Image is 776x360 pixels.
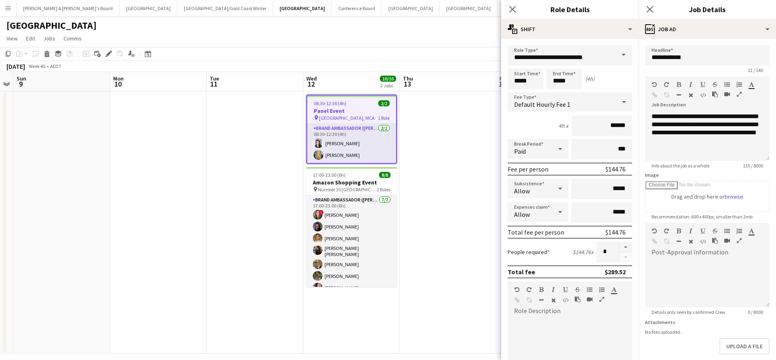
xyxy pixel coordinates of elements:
button: Italic [688,228,694,234]
span: Number 10 [GEOGRAPHIC_DATA] [318,186,377,193]
button: Conference Board [332,0,382,16]
a: Jobs [40,33,59,44]
button: Upload a file [719,338,770,354]
div: (4h) [585,75,595,83]
span: 8/8 [379,172,390,178]
h3: Panel Event [307,107,396,114]
button: Insert video [724,237,730,244]
button: Strikethrough [575,286,580,293]
h1: [GEOGRAPHIC_DATA] [6,19,97,32]
span: 17:00-23:00 (6h) [313,172,346,178]
div: [DATE] [6,62,25,70]
button: Underline [700,228,706,234]
span: Jobs [43,35,55,42]
span: Comms [63,35,82,42]
div: $289.52 [605,268,626,276]
div: $144.76 [605,228,626,236]
span: Wed [306,75,317,82]
button: HTML Code [563,297,568,303]
button: Text Color [749,228,754,234]
button: Fullscreen [736,91,742,97]
button: [GEOGRAPHIC_DATA] [273,0,332,16]
span: 10 [112,79,124,89]
button: Clear Formatting [688,238,694,245]
span: Thu [403,75,413,82]
button: [GEOGRAPHIC_DATA]/Gold Coast Winter [177,0,273,16]
label: People required [508,248,550,256]
div: 08:30-12:30 (4h)2/2Panel Event [GEOGRAPHIC_DATA], MCA1 RoleBrand Ambassador ([PERSON_NAME])2/208:... [306,95,397,164]
button: Unordered List [724,81,730,88]
div: AEDT [50,63,61,69]
a: View [3,33,21,44]
button: Undo [652,228,657,234]
button: [GEOGRAPHIC_DATA] [120,0,177,16]
button: Strikethrough [712,228,718,234]
button: Ordered List [736,228,742,234]
span: Default Hourly Fee 1 [514,100,570,108]
button: Fullscreen [736,237,742,244]
button: Clear Formatting [688,92,694,98]
button: Redo [664,81,669,88]
button: Bold [676,81,681,88]
button: Increase [619,242,632,252]
label: Attachments [645,319,675,325]
button: Strikethrough [712,81,718,88]
span: 1 Role [378,115,390,121]
span: 14 [498,79,506,89]
span: Recommendation: 600 x 400px, smaller than 2mb [645,214,759,220]
span: 12 [305,79,317,89]
div: Shift [501,19,639,39]
span: Allow [514,210,530,218]
button: Paste as plain text [712,237,718,244]
span: 11 [209,79,219,89]
button: Paste as plain text [575,296,580,303]
button: Italic [550,286,556,293]
button: [GEOGRAPHIC_DATA] [440,0,498,16]
button: [GEOGRAPHIC_DATA] [382,0,440,16]
button: Text Color [749,81,754,88]
a: Edit [23,33,38,44]
h3: Role Details [501,4,639,15]
span: Edit [26,35,35,42]
span: 2 Roles [377,186,390,193]
button: Horizontal Line [538,297,544,303]
div: Total fee [508,268,535,276]
button: [PERSON_NAME] & [PERSON_NAME]'s Board [17,0,120,16]
span: Details only seen by confirmed Crew [645,309,732,315]
div: 2 Jobs [380,83,396,89]
button: Clear Formatting [550,297,556,303]
button: Undo [652,81,657,88]
a: Comms [60,33,85,44]
span: Info about the job as a whole [645,163,716,169]
button: Insert video [724,91,730,97]
h3: Amazon Shopping Event [306,179,397,186]
button: HTML Code [700,92,706,98]
span: 10/10 [380,76,396,82]
span: 08:30-12:30 (4h) [314,100,346,106]
span: Paid [514,147,526,155]
app-job-card: 17:00-23:00 (6h)8/8Amazon Shopping Event Number 10 [GEOGRAPHIC_DATA]2 RolesBrand Ambassador ([PER... [306,167,397,287]
button: Fullscreen [599,296,605,303]
button: Italic [688,81,694,88]
button: Underline [700,81,706,88]
button: [PERSON_NAME] & [PERSON_NAME]'s Board [498,0,601,16]
span: View [6,35,18,42]
button: Redo [664,228,669,234]
div: Total fee per person [508,228,564,236]
button: Underline [563,286,568,293]
span: 2/2 [378,100,390,106]
button: Horizontal Line [676,238,681,245]
span: ! [319,210,324,215]
button: Unordered List [724,228,730,234]
div: $144.76 [605,165,626,173]
button: Undo [514,286,520,293]
app-card-role: Brand Ambassador ([PERSON_NAME])7/717:00-23:00 (6h)![PERSON_NAME][PERSON_NAME][PERSON_NAME][PERSO... [306,195,397,296]
span: [GEOGRAPHIC_DATA], MCA [319,115,375,121]
span: 0 / 8000 [741,309,770,315]
span: Sun [17,75,26,82]
span: Week 45 [27,63,47,69]
button: Bold [676,228,681,234]
span: Tue [210,75,219,82]
span: Allow [514,187,530,195]
span: 135 / 8000 [736,163,770,169]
